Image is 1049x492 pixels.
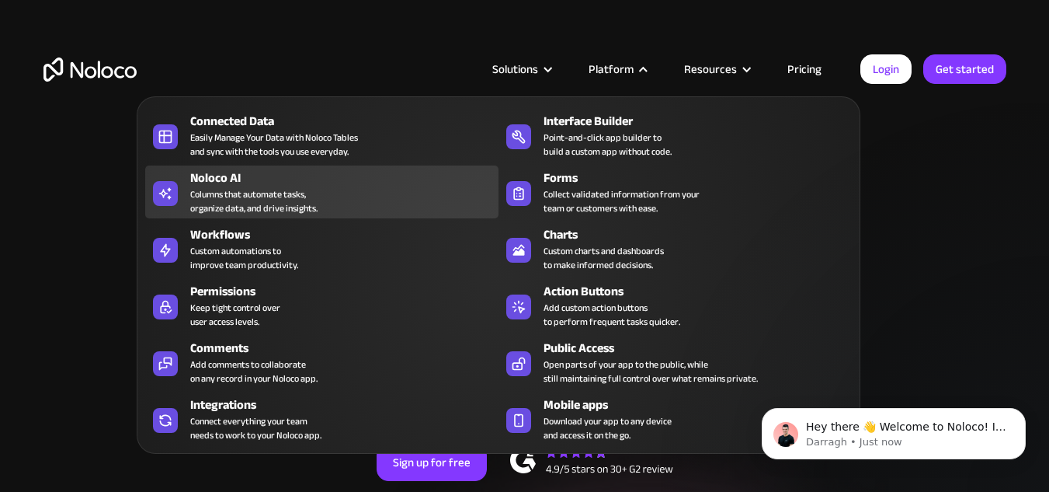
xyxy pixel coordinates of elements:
[190,131,358,159] div: Easily Manage Your Data with Noloco Tables and sync with the tools you use everyday.
[145,279,498,332] a: PermissionsKeep tight control overuser access levels.
[544,396,859,414] div: Mobile apps
[145,222,498,275] a: WorkflowsCustom automations toimprove team productivity.
[43,199,1006,323] h2: Business Apps for Teams
[544,131,672,159] div: Point-and-click app builder to build a custom app without code.
[190,282,505,301] div: Permissions
[190,244,298,272] div: Custom automations to improve team productivity.
[498,109,852,162] a: Interface BuilderPoint-and-click app builder tobuild a custom app without code.
[145,336,498,389] a: CommentsAdd comments to collaborateon any record in your Noloco app.
[145,109,498,162] a: Connected DataEasily Manage Your Data with Noloco Tablesand sync with the tools you use everyday.
[137,75,860,454] nav: Platform
[190,339,505,358] div: Comments
[544,414,672,442] span: Download your app to any device and access it on the go.
[544,301,680,329] div: Add custom action buttons to perform frequent tasks quicker.
[498,393,852,445] a: Mobile appsDownload your app to any deviceand access it on the go.
[190,396,505,414] div: Integrations
[498,279,852,332] a: Action ButtonsAdd custom action buttonsto perform frequent tasks quicker.
[190,169,505,187] div: Noloco AI
[377,444,487,481] a: Sign up for free
[190,301,280,329] div: Keep tight control over user access levels.
[145,393,498,445] a: IntegrationsConnect everything your teamneeds to work to your Noloco app.
[492,59,538,79] div: Solutions
[544,282,859,301] div: Action Buttons
[544,358,758,386] div: Open parts of your app to the public, while still maintaining full control over what remains priv...
[923,54,1006,84] a: Get started
[738,375,1049,484] iframe: Intercom notifications message
[190,225,505,244] div: Workflows
[684,59,737,79] div: Resources
[569,59,665,79] div: Platform
[190,358,318,386] div: Add comments to collaborate on any record in your Noloco app.
[498,222,852,275] a: ChartsCustom charts and dashboardsto make informed decisions.
[665,59,768,79] div: Resources
[589,59,634,79] div: Platform
[43,171,1006,183] h1: Custom No-Code Business Apps Platform
[473,59,569,79] div: Solutions
[498,166,852,218] a: FormsCollect validated information from yourteam or customers with ease.
[768,59,841,79] a: Pricing
[498,336,852,389] a: Public AccessOpen parts of your app to the public, whilestill maintaining full control over what ...
[544,225,859,244] div: Charts
[544,112,859,131] div: Interface Builder
[145,166,498,218] a: Noloco AIColumns that automate tasks,organize data, and drive insights.
[544,339,859,358] div: Public Access
[43,58,137,82] a: home
[190,414,321,442] div: Connect everything your team needs to work to your Noloco app.
[190,187,318,215] div: Columns that automate tasks, organize data, and drive insights.
[190,112,505,131] div: Connected Data
[860,54,912,84] a: Login
[544,244,664,272] div: Custom charts and dashboards to make informed decisions.
[544,187,700,215] div: Collect validated information from your team or customers with ease.
[544,169,859,187] div: Forms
